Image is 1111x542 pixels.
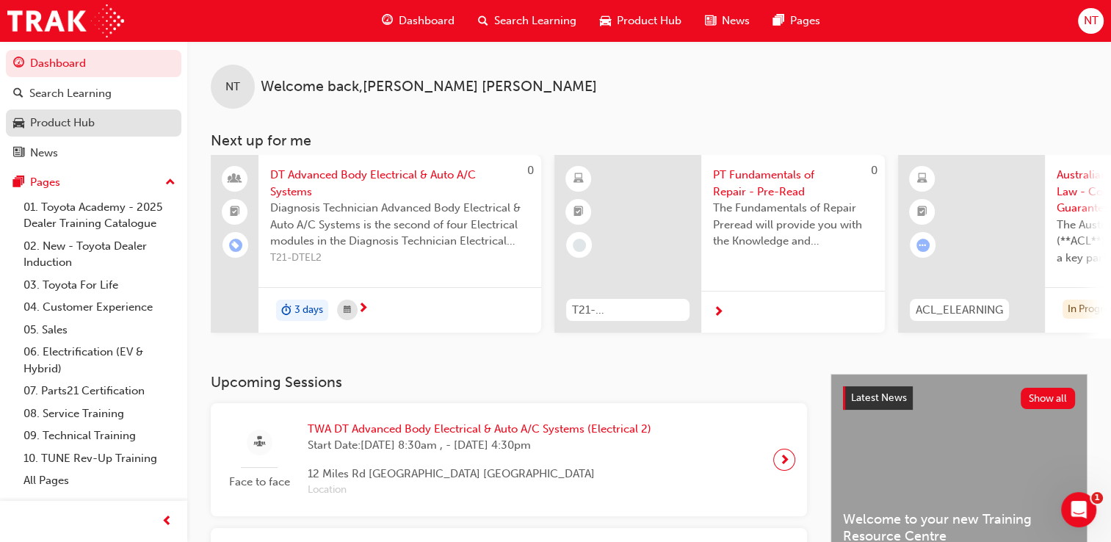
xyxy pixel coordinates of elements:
[843,386,1075,410] a: Latest NewsShow all
[18,319,181,342] a: 05. Sales
[18,447,181,470] a: 10. TUNE Rev-Up Training
[6,169,181,196] button: Pages
[30,145,58,162] div: News
[1021,388,1076,409] button: Show all
[6,47,181,169] button: DashboardSearch LearningProduct HubNews
[713,200,873,250] span: The Fundamentals of Repair Preread will provide you with the Knowledge and Understanding to succe...
[281,301,292,320] span: duration-icon
[165,173,175,192] span: up-icon
[30,115,95,131] div: Product Hub
[588,6,693,36] a: car-iconProduct Hub
[344,301,351,319] span: calendar-icon
[1091,492,1103,504] span: 1
[773,12,784,30] span: pages-icon
[13,87,23,101] span: search-icon
[382,12,393,30] span: guage-icon
[494,12,576,29] span: Search Learning
[230,170,240,189] span: people-icon
[18,469,181,492] a: All Pages
[222,415,795,505] a: Face to faceTWA DT Advanced Body Electrical & Auto A/C Systems (Electrical 2)Start Date:[DATE] 8:...
[270,167,529,200] span: DT Advanced Body Electrical & Auto A/C Systems
[270,200,529,250] span: Diagnosis Technician Advanced Body Electrical & Auto A/C Systems is the second of four Electrical...
[693,6,761,36] a: news-iconNews
[871,164,877,177] span: 0
[7,4,124,37] img: Trak
[713,167,873,200] span: PT Fundamentals of Repair - Pre-Read
[790,12,820,29] span: Pages
[370,6,466,36] a: guage-iconDashboard
[18,341,181,380] a: 06. Electrification (EV & Hybrid)
[851,391,907,404] span: Latest News
[13,117,24,130] span: car-icon
[187,132,1111,149] h3: Next up for me
[1078,8,1104,34] button: NT
[308,437,651,454] span: Start Date: [DATE] 8:30am , - [DATE] 4:30pm
[13,147,24,160] span: news-icon
[1083,12,1098,29] span: NT
[18,235,181,274] a: 02. New - Toyota Dealer Induction
[917,170,927,189] span: learningResourceType_ELEARNING-icon
[722,12,750,29] span: News
[308,482,651,499] span: Location
[761,6,832,36] a: pages-iconPages
[705,12,716,30] span: news-icon
[600,12,611,30] span: car-icon
[18,274,181,297] a: 03. Toyota For Life
[229,239,242,252] span: learningRecordVerb_ENROLL-icon
[162,513,173,531] span: prev-icon
[554,155,885,333] a: 0T21-PTFOR_PRE_READPT Fundamentals of Repair - Pre-ReadThe Fundamentals of Repair Preread will pr...
[527,164,534,177] span: 0
[254,433,265,452] span: sessionType_FACE_TO_FACE-icon
[617,12,681,29] span: Product Hub
[30,174,60,191] div: Pages
[13,57,24,71] span: guage-icon
[18,296,181,319] a: 04. Customer Experience
[573,170,584,189] span: learningResourceType_ELEARNING-icon
[916,239,930,252] span: learningRecordVerb_ATTEMPT-icon
[573,203,584,222] span: booktick-icon
[18,424,181,447] a: 09. Technical Training
[308,466,651,483] span: 12 Miles Rd [GEOGRAPHIC_DATA] [GEOGRAPHIC_DATA]
[572,302,684,319] span: T21-PTFOR_PRE_READ
[13,176,24,189] span: pages-icon
[18,402,181,425] a: 08. Service Training
[6,140,181,167] a: News
[573,239,586,252] span: learningRecordVerb_NONE-icon
[6,50,181,77] a: Dashboard
[225,79,240,95] span: NT
[713,306,724,319] span: next-icon
[294,302,323,319] span: 3 days
[211,155,541,333] a: 0DT Advanced Body Electrical & Auto A/C SystemsDiagnosis Technician Advanced Body Electrical & Au...
[399,12,455,29] span: Dashboard
[261,79,597,95] span: Welcome back , [PERSON_NAME] [PERSON_NAME]
[478,12,488,30] span: search-icon
[466,6,588,36] a: search-iconSearch Learning
[358,303,369,316] span: next-icon
[270,250,529,267] span: T21-DTEL2
[211,374,807,391] h3: Upcoming Sessions
[18,196,181,235] a: 01. Toyota Academy - 2025 Dealer Training Catalogue
[779,449,790,470] span: next-icon
[230,203,240,222] span: booktick-icon
[916,302,1003,319] span: ACL_ELEARNING
[18,380,181,402] a: 07. Parts21 Certification
[29,85,112,102] div: Search Learning
[308,421,651,438] span: TWA DT Advanced Body Electrical & Auto A/C Systems (Electrical 2)
[917,203,927,222] span: booktick-icon
[1061,492,1096,527] iframe: Intercom live chat
[6,80,181,107] a: Search Learning
[6,109,181,137] a: Product Hub
[222,474,296,491] span: Face to face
